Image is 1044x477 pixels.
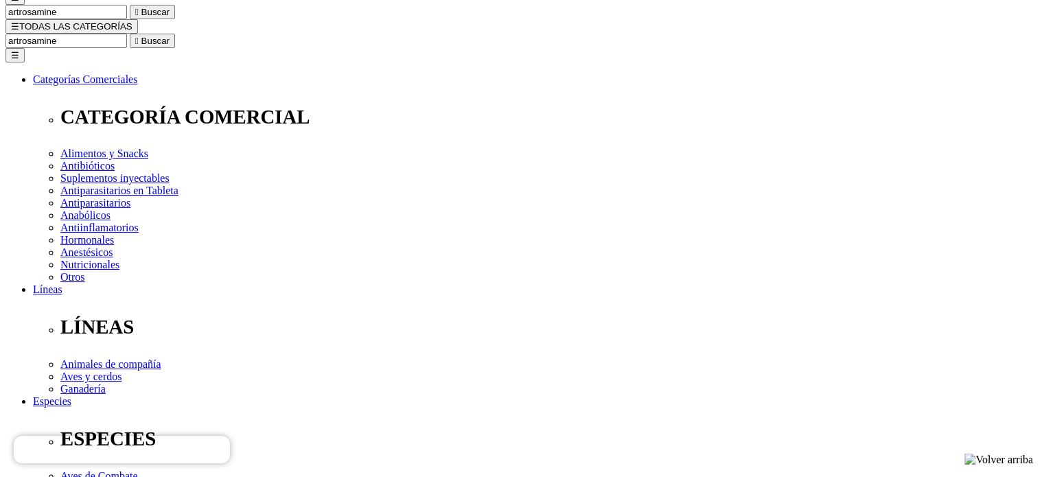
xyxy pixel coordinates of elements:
[60,316,1039,338] p: LÍNEAS
[130,34,175,48] button:  Buscar
[964,454,1033,466] img: Volver arriba
[135,36,139,46] i: 
[60,271,85,283] a: Otros
[60,383,106,395] a: Ganadería
[33,73,137,85] a: Categorías Comerciales
[14,436,230,463] iframe: Brevo live chat
[5,19,138,34] button: ☰TODAS LAS CATEGORÍAS
[33,395,71,407] a: Especies
[60,197,130,209] a: Antiparasitarios
[60,160,115,172] a: Antibióticos
[60,259,119,270] a: Nutricionales
[60,428,1039,450] p: ESPECIES
[60,106,1039,128] p: CATEGORÍA COMERCIAL
[60,234,114,246] a: Hormonales
[141,7,170,17] span: Buscar
[11,21,19,32] span: ☰
[60,246,113,258] a: Anestésicos
[60,172,170,184] a: Suplementos inyectables
[60,185,178,196] a: Antiparasitarios en Tableta
[33,283,62,295] a: Líneas
[5,5,127,19] input: Buscar
[141,36,170,46] span: Buscar
[5,48,25,62] button: ☰
[60,371,121,382] a: Aves y cerdos
[60,222,139,233] a: Antiinflamatorios
[135,7,139,17] i: 
[130,5,175,19] button:  Buscar
[60,209,111,221] a: Anabólicos
[60,148,148,159] a: Alimentos y Snacks
[5,34,127,48] input: Buscar
[60,358,161,370] a: Animales de compañía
